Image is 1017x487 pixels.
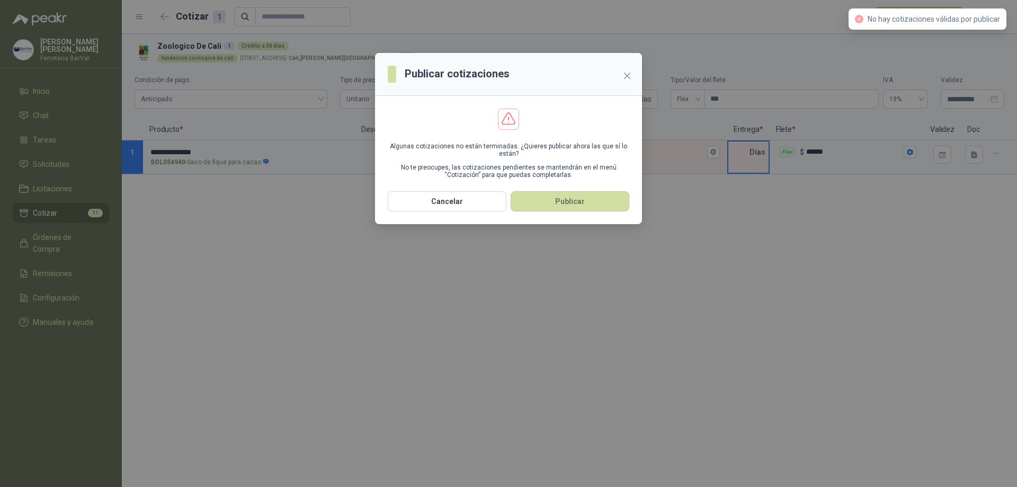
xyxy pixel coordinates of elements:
button: Close [619,67,636,84]
span: close [623,72,631,80]
p: Algunas cotizaciones no están terminadas. ¿Quieres publicar ahora las que sí lo están? [388,143,629,157]
h3: Publicar cotizaciones [405,66,510,82]
p: No te preocupes, las cotizaciones pendientes se mantendrán en el menú “Cotización” para que pueda... [388,164,629,179]
button: Cancelar [388,191,506,211]
button: Publicar [511,191,629,211]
